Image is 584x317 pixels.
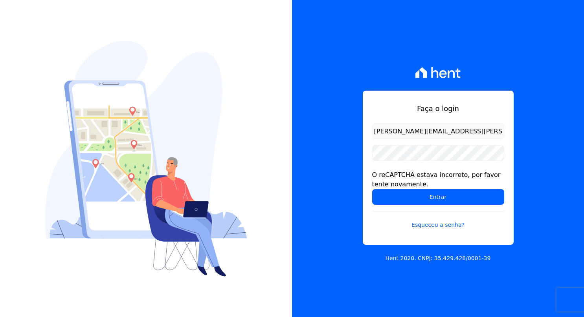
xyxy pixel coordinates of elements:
[372,189,504,205] input: Entrar
[45,41,247,277] img: Login
[372,123,504,139] input: Email
[386,254,491,262] p: Hent 2020. CNPJ: 35.429.428/0001-39
[372,211,504,229] a: Esqueceu a senha?
[372,103,504,114] h1: Faça o login
[372,170,504,189] div: O reCAPTCHA estava incorreto, por favor tente novamente.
